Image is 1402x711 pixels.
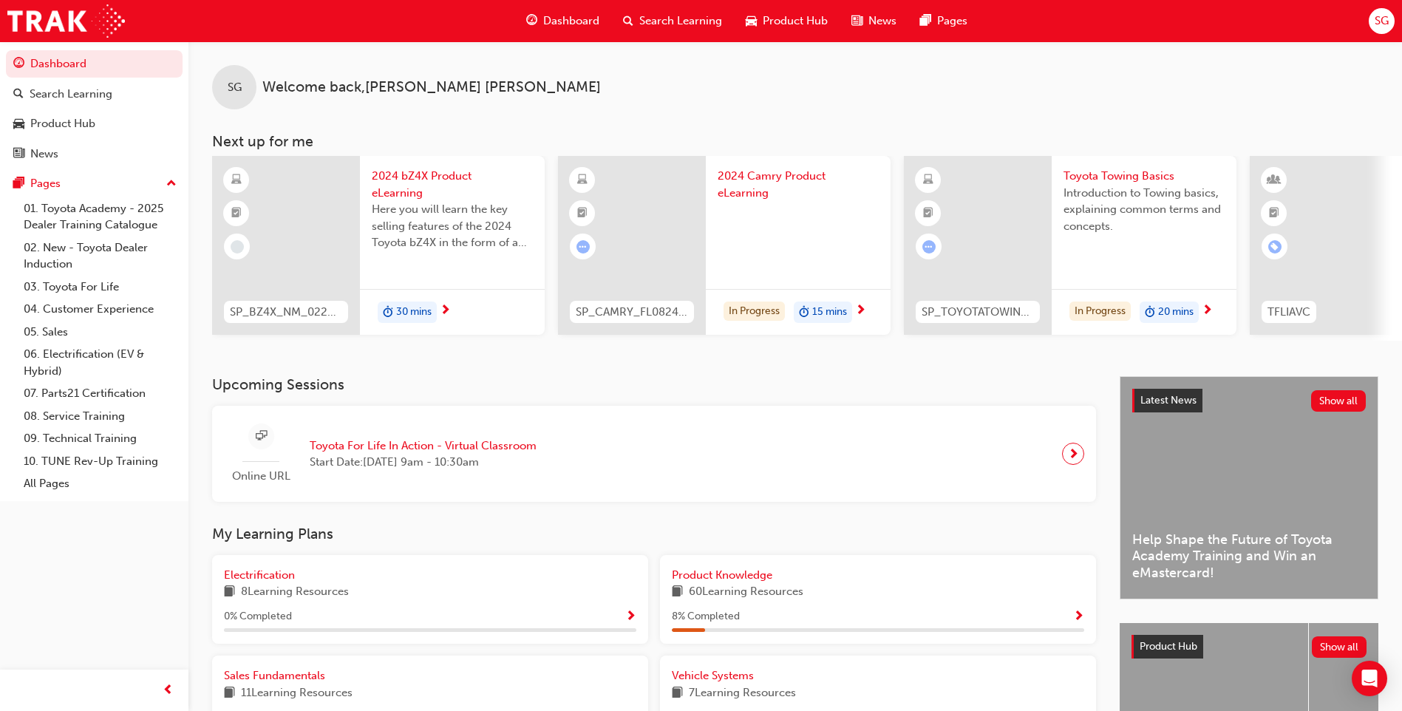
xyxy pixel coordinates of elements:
[672,567,1084,584] a: Product Knowledge
[6,50,183,78] a: Dashboard
[1202,305,1213,318] span: next-icon
[30,146,58,163] div: News
[18,472,183,495] a: All Pages
[18,343,183,382] a: 06. Electrification (EV & Hybrid)
[224,667,636,684] a: Sales Fundamentals
[228,79,242,96] span: SG
[18,197,183,237] a: 01. Toyota Academy - 2025 Dealer Training Catalogue
[18,427,183,450] a: 09. Technical Training
[224,684,235,703] span: book-icon
[1068,443,1079,464] span: next-icon
[224,568,295,582] span: Electrification
[1140,394,1197,406] span: Latest News
[256,427,267,446] span: sessionType_ONLINE_URL-icon
[577,171,588,190] span: learningResourceType_ELEARNING-icon
[231,240,244,254] span: learningRecordVerb_NONE-icon
[718,168,879,201] span: 2024 Camry Product eLearning
[672,568,772,582] span: Product Knowledge
[212,525,1096,542] h3: My Learning Plans
[13,177,24,191] span: pages-icon
[1064,185,1225,235] span: Introduction to Towing basics, explaining common terms and concepts.
[672,608,740,625] span: 8 % Completed
[923,204,933,223] span: booktick-icon
[30,175,61,192] div: Pages
[851,12,862,30] span: news-icon
[1267,304,1310,321] span: TFLIAVC
[13,88,24,101] span: search-icon
[212,376,1096,393] h3: Upcoming Sessions
[18,321,183,344] a: 05. Sales
[6,170,183,197] button: Pages
[576,240,590,254] span: learningRecordVerb_ATTEMPT-icon
[231,171,242,190] span: learningResourceType_ELEARNING-icon
[1269,171,1279,190] span: learningResourceType_INSTRUCTOR_LED-icon
[868,13,896,30] span: News
[1312,636,1367,658] button: Show all
[577,204,588,223] span: booktick-icon
[1073,610,1084,624] span: Show Progress
[1311,390,1367,412] button: Show all
[241,583,349,602] span: 8 Learning Resources
[1352,661,1387,696] div: Open Intercom Messenger
[763,13,828,30] span: Product Hub
[30,86,112,103] div: Search Learning
[13,118,24,131] span: car-icon
[639,13,722,30] span: Search Learning
[855,305,866,318] span: next-icon
[812,304,847,321] span: 15 mins
[1064,168,1225,185] span: Toyota Towing Basics
[558,156,891,335] a: SP_CAMRY_FL0824_EL2024 Camry Product eLearningIn Progressduration-icon15 mins
[212,156,545,335] a: SP_BZ4X_NM_0224_EL012024 bZ4X Product eLearningHere you will learn the key selling features of th...
[923,171,933,190] span: learningResourceType_ELEARNING-icon
[383,303,393,322] span: duration-icon
[625,610,636,624] span: Show Progress
[18,382,183,405] a: 07. Parts21 Certification
[1375,13,1389,30] span: SG
[224,583,235,602] span: book-icon
[262,79,601,96] span: Welcome back , [PERSON_NAME] [PERSON_NAME]
[18,450,183,473] a: 10. TUNE Rev-Up Training
[18,405,183,428] a: 08. Service Training
[1069,302,1131,322] div: In Progress
[310,438,537,455] span: Toyota For Life In Action - Virtual Classroom
[672,667,1084,684] a: Vehicle Systems
[543,13,599,30] span: Dashboard
[625,608,636,626] button: Show Progress
[224,567,636,584] a: Electrification
[689,684,796,703] span: 7 Learning Resources
[30,115,95,132] div: Product Hub
[372,168,533,201] span: 2024 bZ4X Product eLearning
[224,669,325,682] span: Sales Fundamentals
[1268,240,1282,254] span: learningRecordVerb_ENROLL-icon
[514,6,611,36] a: guage-iconDashboard
[224,468,298,485] span: Online URL
[1269,204,1279,223] span: booktick-icon
[672,669,754,682] span: Vehicle Systems
[672,684,683,703] span: book-icon
[241,684,353,703] span: 11 Learning Resources
[166,174,177,194] span: up-icon
[734,6,840,36] a: car-iconProduct Hub
[224,608,292,625] span: 0 % Completed
[6,110,183,137] a: Product Hub
[1369,8,1395,34] button: SG
[724,302,785,322] div: In Progress
[1158,304,1194,321] span: 20 mins
[6,140,183,168] a: News
[230,304,342,321] span: SP_BZ4X_NM_0224_EL01
[7,4,125,38] img: Trak
[1132,635,1367,659] a: Product HubShow all
[623,12,633,30] span: search-icon
[6,81,183,108] a: Search Learning
[576,304,688,321] span: SP_CAMRY_FL0824_EL
[163,681,174,700] span: prev-icon
[672,583,683,602] span: book-icon
[224,418,1084,491] a: Online URLToyota For Life In Action - Virtual ClassroomStart Date:[DATE] 9am - 10:30am
[1132,531,1366,582] span: Help Shape the Future of Toyota Academy Training and Win an eMastercard!
[13,58,24,71] span: guage-icon
[18,298,183,321] a: 04. Customer Experience
[188,133,1402,150] h3: Next up for me
[922,240,936,254] span: learningRecordVerb_ATTEMPT-icon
